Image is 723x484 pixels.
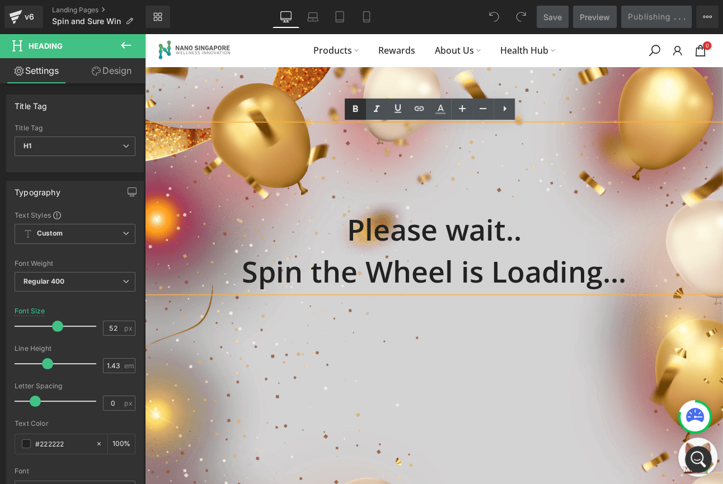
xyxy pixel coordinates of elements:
a: Rewards [223,10,280,24]
input: Color [35,438,90,450]
a: v6 [4,6,43,28]
a: Desktop [273,6,299,28]
div: Title Tag [15,124,135,132]
div: Font Size [15,307,45,315]
div: Domain: [DOMAIN_NAME] [29,29,123,38]
strong: Spin the Wheel is Loading... [97,218,481,257]
img: website_grey.svg [18,29,27,38]
strong: Please wait.. [202,176,377,215]
div: Domain Overview [45,66,100,73]
div: Title Tag [15,95,48,111]
img: logo_orange.svg [18,18,27,27]
b: H1 [24,142,31,150]
a: Tablet [326,6,353,28]
iframe: Intercom live chat [685,446,712,473]
a: Products [158,10,223,24]
img: tab_keywords_by_traffic_grey.svg [113,65,122,74]
span: Preview [580,11,610,23]
span: Spin and Sure Win [52,17,121,26]
div: v6 [22,10,36,24]
span: Save [543,11,562,23]
div: v 4.0.25 [31,18,55,27]
a: Design [75,58,148,83]
a: New Library [145,6,170,28]
span: 0 [558,8,566,16]
b: Custom [37,229,63,238]
a: Landing Pages [52,6,145,15]
div: Keywords by Traffic [125,66,185,73]
div: Typography [15,181,60,197]
div: Font [15,467,135,475]
span: Heading [29,41,63,50]
a: Health Hub [345,10,420,24]
div: Letter Spacing [15,382,135,390]
div: Font Weight [15,260,135,267]
button: Undo [483,6,505,28]
a: 0 [548,10,562,24]
a: About Us [280,10,345,24]
a: Mobile [353,6,380,28]
span: em [124,362,134,369]
a: Preview [573,6,617,28]
span: px [124,325,134,332]
button: More [696,6,719,28]
img: tab_domain_overview_orange.svg [32,65,41,74]
span: px [124,400,134,407]
div: Text Styles [15,210,135,219]
b: Regular 400 [24,277,65,285]
a: Laptop [299,6,326,28]
div: Line Height [15,345,135,353]
div: Text Color [15,420,135,427]
button: Redo [510,6,532,28]
img: message_box [536,407,570,440]
div: % [108,434,135,454]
